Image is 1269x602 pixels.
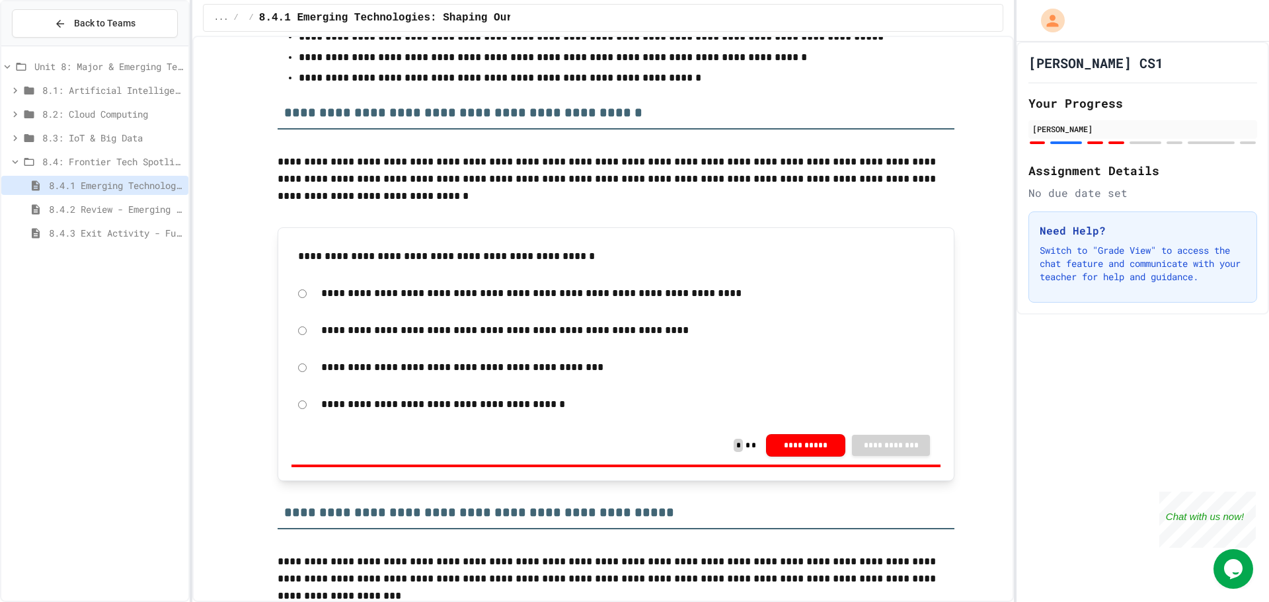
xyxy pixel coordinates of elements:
div: [PERSON_NAME] [1032,123,1253,135]
h1: [PERSON_NAME] CS1 [1028,54,1163,72]
span: 8.3: IoT & Big Data [42,131,183,145]
iframe: chat widget [1213,549,1256,589]
span: 8.2: Cloud Computing [42,107,183,121]
span: / [249,13,254,23]
span: 8.4.1 Emerging Technologies: Shaping Our Digital Future [259,10,608,26]
h3: Need Help? [1040,223,1246,239]
iframe: chat widget [1159,492,1256,548]
p: Switch to "Grade View" to access the chat feature and communicate with your teacher for help and ... [1040,244,1246,283]
span: 8.4: Frontier Tech Spotlight [42,155,183,169]
span: 8.4.2 Review - Emerging Technologies: Shaping Our Digital Future [49,202,183,216]
span: 8.4.3 Exit Activity - Future Tech Challenge [49,226,183,240]
span: / [233,13,238,23]
span: ... [214,13,229,23]
span: 8.1: Artificial Intelligence Basics [42,83,183,97]
span: Unit 8: Major & Emerging Technologies [34,59,183,73]
div: My Account [1027,5,1068,36]
h2: Assignment Details [1028,161,1257,180]
div: No due date set [1028,185,1257,201]
span: 8.4.1 Emerging Technologies: Shaping Our Digital Future [49,178,183,192]
span: Back to Teams [74,17,135,30]
h2: Your Progress [1028,94,1257,112]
